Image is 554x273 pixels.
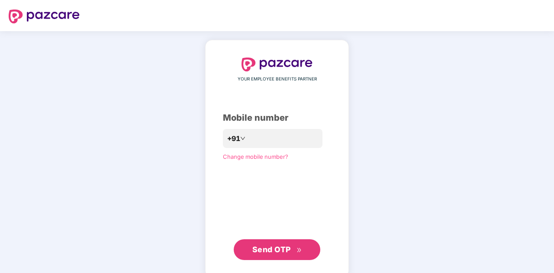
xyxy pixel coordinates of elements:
span: double-right [296,247,302,253]
img: logo [242,58,312,71]
span: Send OTP [252,245,291,254]
img: logo [9,10,80,23]
div: Mobile number [223,111,331,125]
a: Change mobile number? [223,153,288,160]
span: YOUR EMPLOYEE BENEFITS PARTNER [238,76,317,83]
span: down [240,136,245,141]
span: +91 [227,133,240,144]
button: Send OTPdouble-right [234,239,320,260]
